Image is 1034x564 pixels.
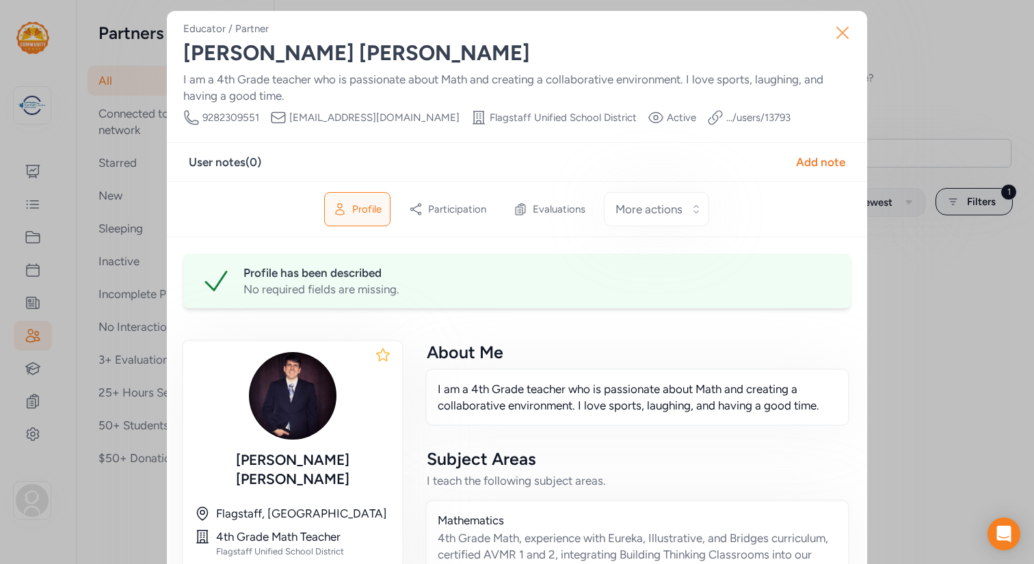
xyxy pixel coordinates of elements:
span: Evaluations [533,202,585,216]
div: About Me [427,341,848,363]
span: Flagstaff Unified School District [490,111,637,124]
div: Add note [796,154,845,170]
span: Participation [428,202,486,216]
div: Flagstaff Unified School District [216,546,391,557]
img: tVznG27aTEG4vN4uv0jH [249,352,336,440]
div: Profile has been described [243,265,834,281]
div: [PERSON_NAME] [PERSON_NAME] [194,451,391,489]
button: More actions [604,192,709,226]
span: [EMAIL_ADDRESS][DOMAIN_NAME] [289,111,460,124]
div: 4th Grade Math Teacher [216,528,391,545]
span: Profile [352,202,382,216]
div: Mathematics [438,512,837,528]
div: I am a 4th Grade teacher who is passionate about Math and creating a collaborative environment. I... [183,71,851,104]
a: .../users/13793 [726,111,791,124]
span: Active [667,111,696,124]
div: No required fields are missing. [243,281,834,297]
span: More actions [615,201,682,217]
div: Subject Areas [427,448,848,470]
div: Flagstaff, [GEOGRAPHIC_DATA] [216,505,391,522]
div: I teach the following subject areas. [427,472,848,489]
div: Open Intercom Messenger [987,518,1020,550]
div: User notes ( 0 ) [189,154,261,170]
div: Educator / Partner [183,22,269,36]
span: 9282309551 [202,111,259,124]
div: [PERSON_NAME] [PERSON_NAME] [183,41,851,66]
p: I am a 4th Grade teacher who is passionate about Math and creating a collaborative environment. I... [438,381,837,414]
